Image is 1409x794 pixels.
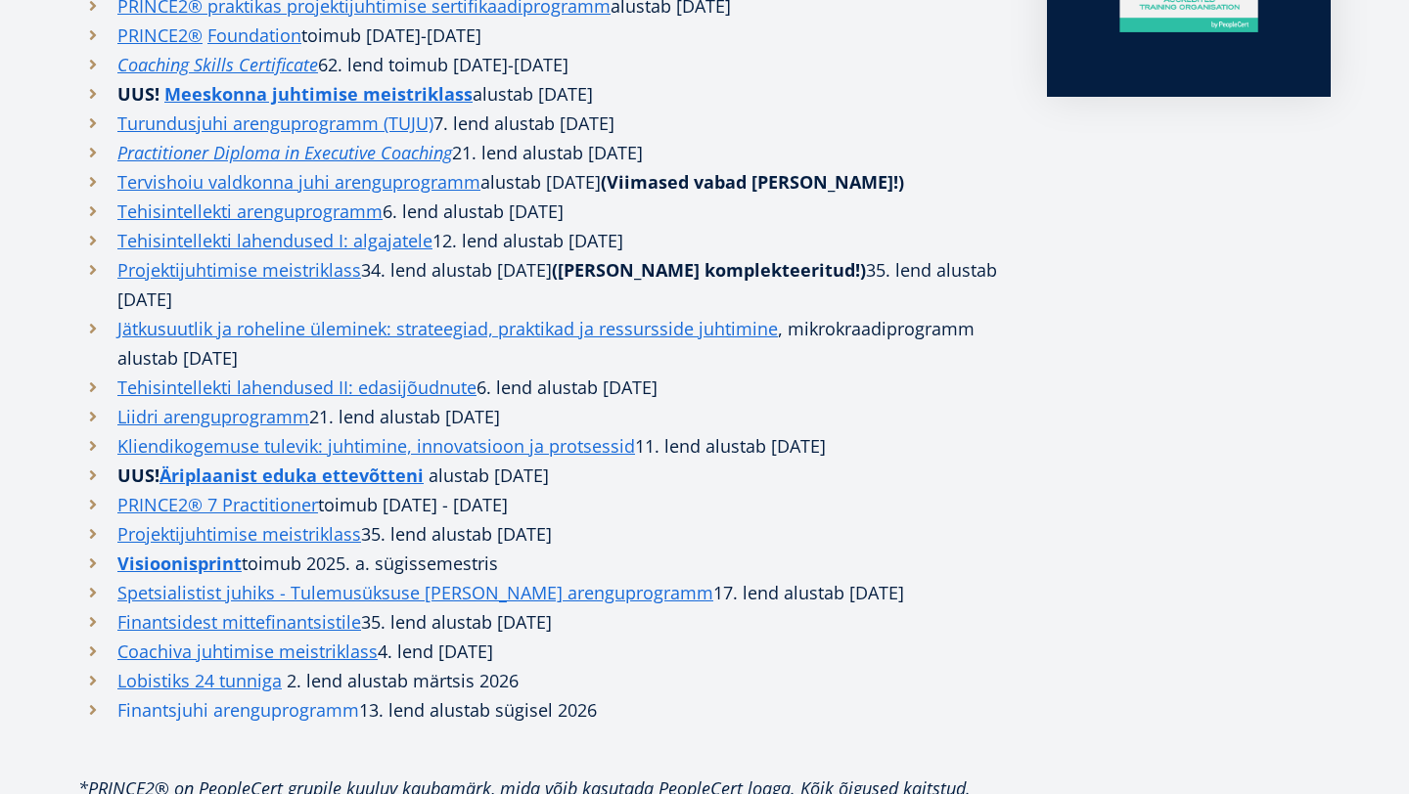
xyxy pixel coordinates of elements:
li: 21. lend alustab [DATE] [78,402,1008,431]
a: Meeskonna juhtimise meistriklass [164,79,473,109]
strong: UUS! [117,463,429,487]
li: 4. lend [DATE] [78,637,1008,666]
a: Liidri arenguprogramm [117,402,309,431]
a: Tervishoiu valdkonna juhi arenguprogramm [117,167,480,197]
em: Practitioner Diploma in Executive Coaching [117,141,452,164]
a: Spetsialistist juhiks - Tulemusüksuse [PERSON_NAME] arenguprogramm [117,578,713,607]
li: toimub 2025. a. sügissemestris [78,549,1008,578]
li: toimub [DATE] - [DATE] [78,490,1008,519]
a: Coaching Skills Certificate [117,50,318,79]
em: Coaching Skills Certificate [117,53,318,76]
i: 21 [452,141,472,164]
li: 35. lend alustab [DATE] [78,607,1008,637]
li: 17. lend alustab [DATE] [78,578,1008,607]
a: Foundation [207,21,301,50]
li: 11. lend alustab [DATE] [78,431,1008,461]
a: PRINCE2® 7 Practitioner [117,490,318,519]
li: 6. lend alustab [DATE] [78,197,1008,226]
li: toimub [DATE]-[DATE] [78,21,1008,50]
a: Projektijuhtimise meistriklass [117,255,361,285]
a: Tehisintellekti arenguprogramm [117,197,383,226]
li: , mikrokraadiprogramm alustab [DATE] [78,314,1008,373]
li: alustab [DATE] [78,167,1008,197]
a: Coachiva juhtimise meistriklass [117,637,378,666]
strong: (Viimased vabad [PERSON_NAME]!) [601,170,904,194]
a: Tehisintellekti lahendused II: edasijõudnute [117,373,477,402]
strong: Meeskonna juhtimise meistriklass [164,82,473,106]
strong: UUS! [117,82,159,106]
a: Lobistiks 24 tunniga [117,666,282,695]
a: Jätkusuutlik ja roheline üleminek: strateegiad, praktikad ja ressursside juhtimine [117,314,778,343]
li: 35. lend alustab [DATE] [78,519,1008,549]
a: ® [188,21,203,50]
li: 12. lend alustab [DATE] [78,226,1008,255]
li: alustab [DATE] [78,79,1008,109]
a: Kliendikogemuse tulevik: juhtimine, innovatsioon ja protsessid [117,431,635,461]
li: 7. lend alustab [DATE] [78,109,1008,138]
strong: ([PERSON_NAME] komplekteeritud!) [552,258,866,282]
li: 6. lend alustab [DATE] [78,373,1008,402]
a: Practitioner Diploma in Executive Coaching [117,138,452,167]
a: PRINCE2 [117,21,188,50]
a: Visioonisprint [117,549,242,578]
li: 13. lend alustab sügisel 2026 [78,695,1008,725]
li: alustab [DATE] [78,461,1008,490]
a: Finantsidest mittefinantsistile [117,607,361,637]
a: Finantsjuhi arenguprogramm [117,695,359,725]
a: Äriplaanist eduka ettevõtteni [159,461,424,490]
a: Turundusjuhi arenguprogramm (TUJU) [117,109,433,138]
a: Projektijuhtimise meistriklass [117,519,361,549]
a: Tehisintellekti lahendused I: algajatele [117,226,432,255]
li: 34. lend alustab [DATE] 35. lend alustab [DATE] [78,255,1008,314]
li: 62. lend toimub [DATE]-[DATE] [78,50,1008,79]
li: . lend alustab [DATE] [78,138,1008,167]
li: 2. lend alustab märtsis 2026 [78,666,1008,695]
